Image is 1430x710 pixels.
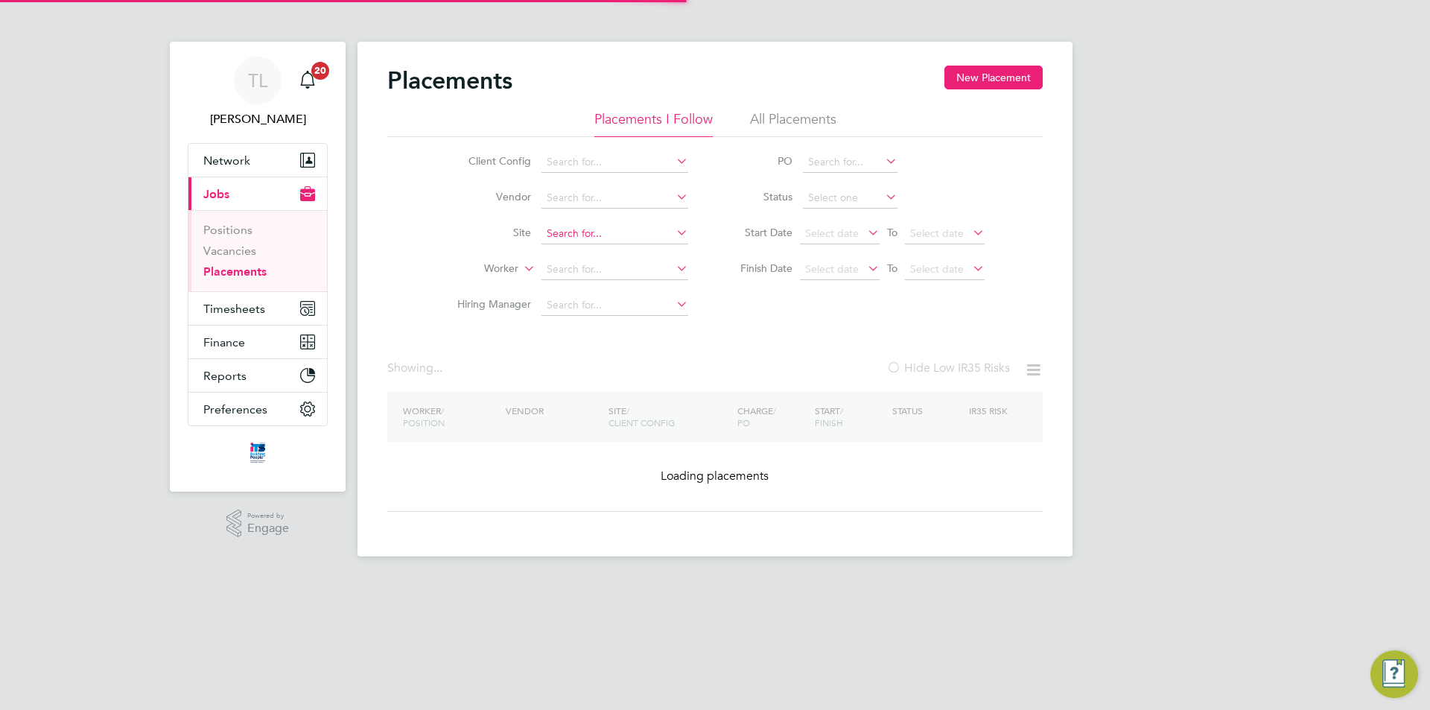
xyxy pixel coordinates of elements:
div: Jobs [188,210,327,291]
span: Preferences [203,402,267,416]
input: Search for... [541,188,688,209]
div: Showing [387,361,445,376]
a: Placements [203,264,267,279]
input: Search for... [541,259,688,280]
span: Engage [247,522,289,535]
span: Powered by [247,510,289,522]
input: Search for... [541,152,688,173]
span: Select date [805,262,859,276]
button: Reports [188,359,327,392]
a: Positions [203,223,252,237]
h2: Placements [387,66,512,95]
label: Client Config [445,154,531,168]
a: TL[PERSON_NAME] [188,57,328,128]
span: Select date [805,226,859,240]
button: Preferences [188,393,327,425]
label: PO [725,154,792,168]
label: Vendor [445,190,531,203]
input: Search for... [541,224,688,244]
a: 20 [293,57,322,104]
button: Timesheets [188,292,327,325]
input: Select one [803,188,897,209]
a: Vacancies [203,244,256,258]
button: Network [188,144,327,177]
li: All Placements [750,110,836,137]
button: Engage Resource Center [1370,650,1418,698]
label: Worker [433,262,518,276]
span: Network [203,153,250,168]
span: Reports [203,369,247,383]
label: Hiring Manager [445,297,531,311]
span: ... [433,361,442,375]
span: Finance [203,335,245,349]
input: Search for... [541,295,688,316]
span: To [883,259,902,278]
span: Tim Lerwill [188,110,328,128]
button: New Placement [944,66,1043,89]
a: Go to home page [188,441,328,465]
input: Search for... [803,152,897,173]
nav: Main navigation [170,42,346,492]
a: Powered byEngage [226,510,290,538]
span: 20 [311,62,329,80]
span: Select date [910,262,964,276]
span: Timesheets [203,302,265,316]
label: Start Date [725,226,792,239]
label: Hide Low IR35 Risks [886,361,1010,375]
label: Site [445,226,531,239]
label: Status [725,190,792,203]
img: itsconstruction-logo-retina.png [247,441,268,465]
button: Jobs [188,177,327,210]
span: Select date [910,226,964,240]
label: Finish Date [725,262,792,275]
li: Placements I Follow [594,110,713,137]
span: To [883,223,902,242]
button: Finance [188,326,327,358]
span: TL [248,71,267,90]
span: Jobs [203,187,229,201]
